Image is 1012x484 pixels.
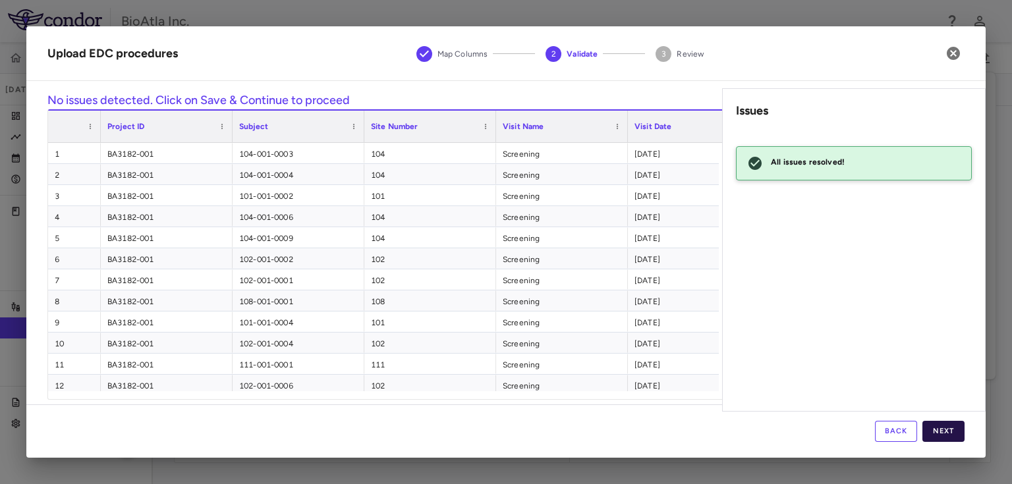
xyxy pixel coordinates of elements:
div: BA3182-001 [101,164,233,184]
span: Validate [567,48,598,60]
div: 108-001-0001 [233,290,364,311]
div: 104-001-0004 [233,164,364,184]
div: 12 [48,375,101,395]
div: Upload EDC procedures [47,45,178,63]
div: 101 [364,185,496,205]
span: Project ID [107,122,145,131]
div: BA3182-001 [101,333,233,353]
div: Screening [496,354,628,374]
span: Site Number [371,122,418,131]
div: 102-001-0004 [233,333,364,353]
div: [DATE] [628,375,760,395]
div: [DATE] [628,248,760,269]
div: Screening [496,143,628,163]
div: 104 [364,227,496,248]
div: 9 [48,311,101,332]
div: [DATE] [628,185,760,205]
div: Screening [496,375,628,395]
div: [DATE] [628,269,760,290]
div: 11 [48,354,101,374]
div: 101-001-0004 [233,311,364,332]
div: Screening [496,311,628,332]
div: [DATE] [628,290,760,311]
div: BA3182-001 [101,248,233,269]
div: 102-001-0002 [233,248,364,269]
div: BA3182-001 [101,354,233,374]
div: 111-001-0001 [233,354,364,374]
strong: Issues [736,103,768,118]
div: [DATE] [628,164,760,184]
div: 104-001-0006 [233,206,364,227]
div: [DATE] [628,354,760,374]
button: Map Columns [406,30,499,78]
div: All issues resolved! [771,151,845,176]
div: 6 [48,248,101,269]
button: Validate [535,30,608,78]
div: 4 [48,206,101,227]
div: Screening [496,227,628,248]
div: BA3182-001 [101,185,233,205]
div: 104-001-0003 [233,143,364,163]
div: BA3182-001 [101,143,233,163]
div: 104 [364,206,496,227]
div: 3 [48,185,101,205]
div: BA3182-001 [101,311,233,332]
div: BA3182-001 [101,206,233,227]
div: 1 [48,143,101,163]
span: Map Columns [437,48,488,60]
div: Screening [496,206,628,227]
div: 102 [364,248,496,269]
div: BA3182-001 [101,290,233,311]
div: 10 [48,333,101,353]
div: 104 [364,143,496,163]
div: BA3182-001 [101,227,233,248]
span: Visit Name [503,122,544,131]
button: Back [875,421,917,442]
div: [DATE] [628,333,760,353]
div: Screening [496,333,628,353]
div: 2 [48,164,101,184]
h6: No issues detected. Click on Save & Continue to proceed [47,92,965,109]
div: 104-001-0009 [233,227,364,248]
div: Screening [496,290,628,311]
div: 102 [364,333,496,353]
div: 101-001-0002 [233,185,364,205]
div: 101 [364,311,496,332]
div: Screening [496,248,628,269]
span: Subject [239,122,268,131]
div: BA3182-001 [101,375,233,395]
div: Screening [496,185,628,205]
span: Visit Date [634,122,672,131]
div: 8 [48,290,101,311]
div: 5 [48,227,101,248]
div: Screening [496,164,628,184]
div: 108 [364,290,496,311]
div: 102 [364,269,496,290]
div: BA3182-001 [101,269,233,290]
div: 102-001-0006 [233,375,364,395]
div: Screening [496,269,628,290]
div: [DATE] [628,143,760,163]
div: 111 [364,354,496,374]
div: 102-001-0001 [233,269,364,290]
div: 102 [364,375,496,395]
div: [DATE] [628,227,760,248]
div: [DATE] [628,311,760,332]
text: 2 [551,49,556,59]
div: 7 [48,269,101,290]
button: Next [922,421,965,442]
div: 104 [364,164,496,184]
div: [DATE] [628,206,760,227]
